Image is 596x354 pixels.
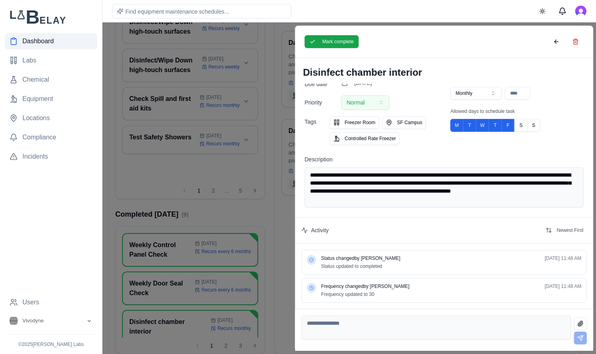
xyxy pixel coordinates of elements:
time: [DATE] 11:48 AM [544,283,581,290]
img: Lois Tolvinski [575,6,586,17]
label: Tags [305,116,325,126]
button: W [476,119,489,132]
p: Status changed by [PERSON_NAME] [321,255,400,261]
span: Labs [22,56,36,65]
h1: Disinfect chamber interior [301,64,587,80]
span: Locations [22,113,50,123]
span: Equipment [22,94,53,104]
div: Status updated to completed [321,263,582,270]
time: [DATE] 11:48 AM [544,255,581,261]
button: M [450,119,463,132]
label: Activity [311,226,329,234]
button: S [527,119,540,132]
img: Vivodyne [10,317,18,325]
span: Vivodyne [22,317,44,324]
label: Allowed days to schedule task [450,109,515,114]
span: Users [22,298,39,307]
button: F [502,119,514,132]
button: Toggle theme [535,4,550,18]
button: T [463,119,476,132]
img: Lab Belay Logo [5,10,97,24]
button: Open user button [575,6,586,17]
button: SF Campus [382,116,425,129]
button: S [514,119,527,132]
label: Priority [305,99,337,107]
button: Newest First [542,224,586,237]
button: Freezer Room [330,116,379,129]
p: Frequency changed by [PERSON_NAME] [321,283,409,290]
span: Find equipment maintenance schedules... [125,8,229,15]
button: T [489,119,502,132]
button: Mark complete [305,35,359,48]
label: Description [305,156,333,163]
span: Compliance [22,133,56,142]
span: Chemical [22,75,49,84]
span: Incidents [22,152,48,161]
button: Messages [554,3,570,19]
div: Frequency updated to 30 [321,291,582,298]
span: Dashboard [22,36,54,46]
label: Due date [305,80,337,88]
button: Open organization switcher [5,314,97,328]
button: Controlled Rate Freezer [330,132,399,145]
p: © 2025 [PERSON_NAME] Labs [5,341,97,348]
